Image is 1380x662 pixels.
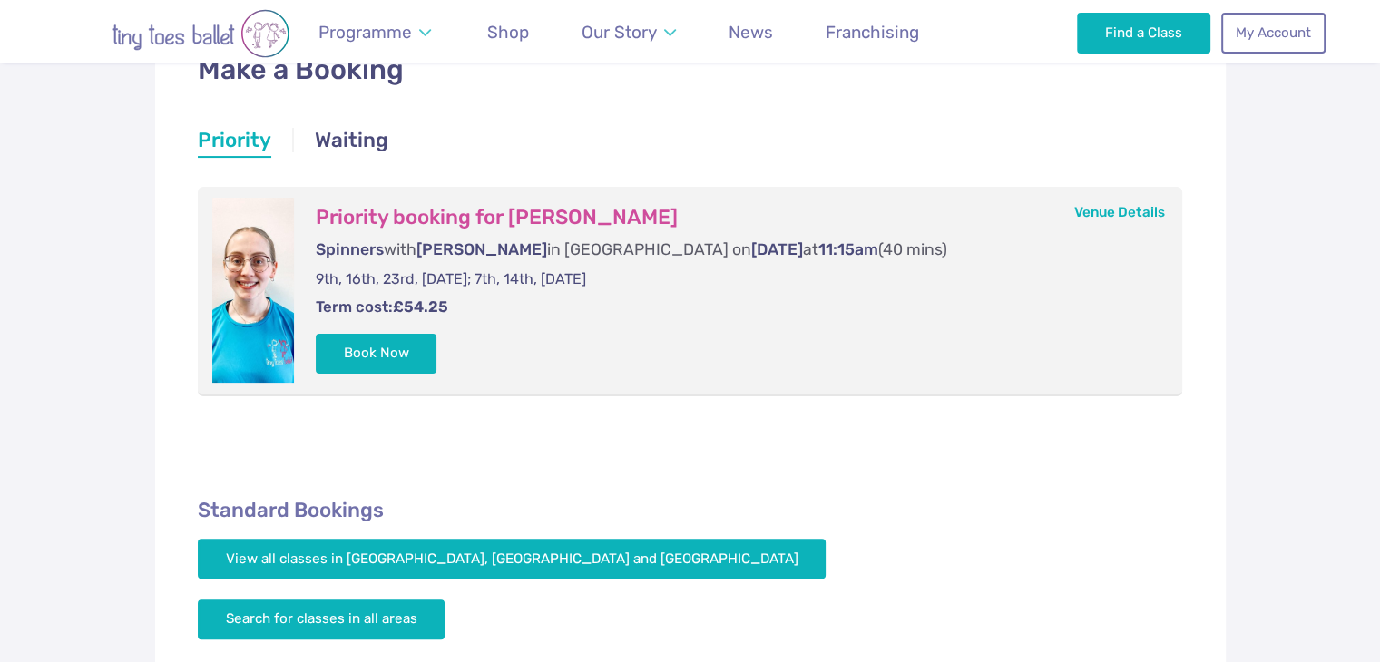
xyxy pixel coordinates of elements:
[198,51,1183,90] h1: Make a Booking
[720,11,782,54] a: News
[198,539,827,579] a: View all classes in [GEOGRAPHIC_DATA], [GEOGRAPHIC_DATA] and [GEOGRAPHIC_DATA]
[573,11,684,54] a: Our Story
[416,240,547,258] span: [PERSON_NAME]
[818,240,878,258] span: 11:15am
[1074,204,1165,220] a: Venue Details
[316,297,1147,318] p: Term cost:
[729,22,773,43] span: News
[1221,13,1325,53] a: My Account
[318,22,412,43] span: Programme
[198,498,1183,523] h2: Standard Bookings
[198,599,445,639] a: Search for classes in all areas
[315,126,388,159] a: Waiting
[479,11,538,54] a: Shop
[310,11,440,54] a: Programme
[316,239,1147,261] p: with in [GEOGRAPHIC_DATA] on at (40 mins)
[1077,13,1210,53] a: Find a Class
[817,11,928,54] a: Franchising
[316,269,1147,289] p: 9th, 16th, 23rd, [DATE]; 7th, 14th, [DATE]
[826,22,919,43] span: Franchising
[751,240,803,258] span: [DATE]
[316,240,384,258] span: Spinners
[316,334,437,374] button: Book Now
[487,22,529,43] span: Shop
[582,22,657,43] span: Our Story
[55,9,346,58] img: tiny toes ballet
[393,297,448,316] strong: £54.25
[316,205,1147,230] h3: Priority booking for [PERSON_NAME]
